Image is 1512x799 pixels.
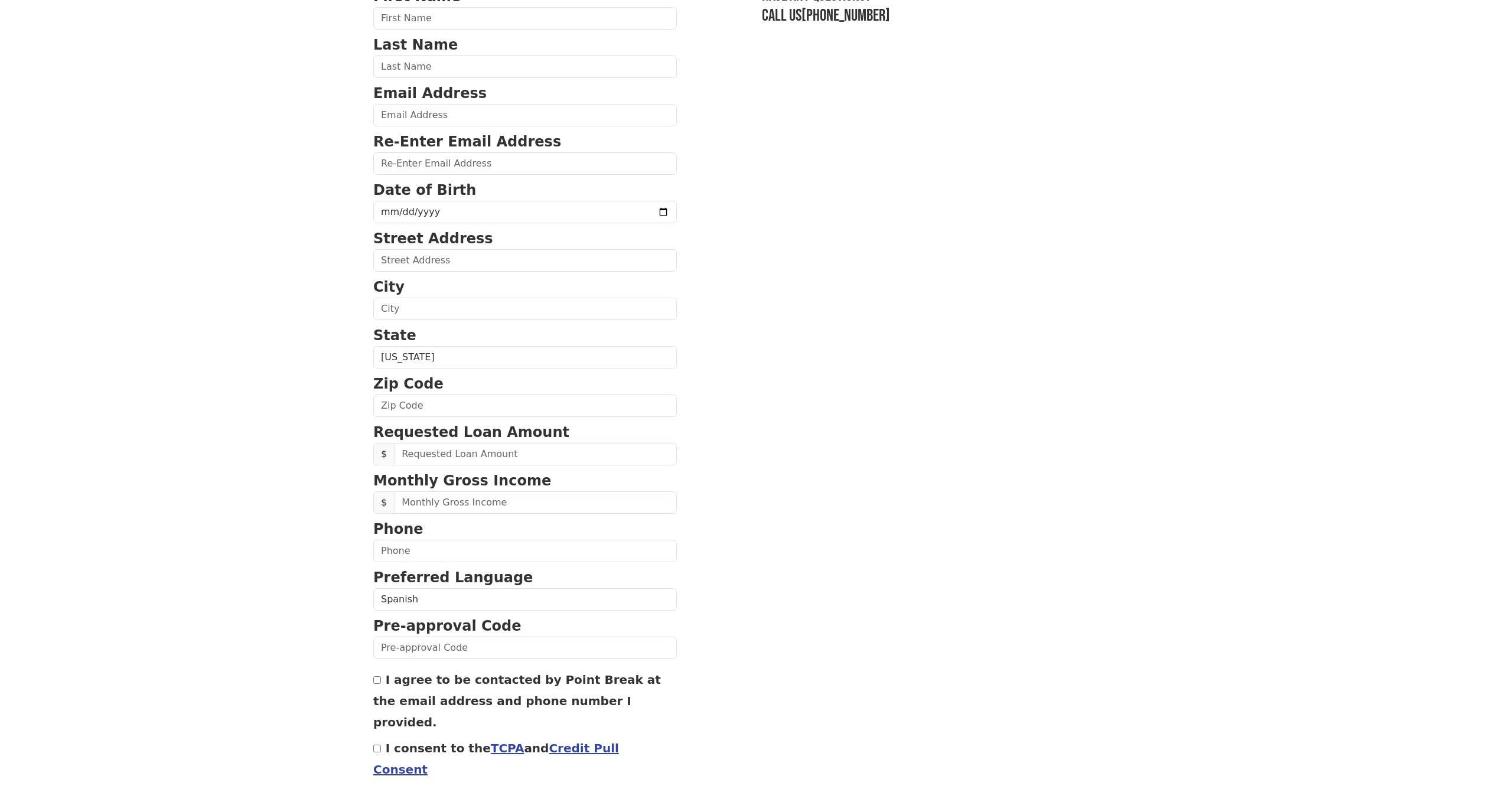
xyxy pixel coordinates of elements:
input: Email Address [373,104,677,126]
strong: Email Address [373,85,487,102]
strong: Last Name [373,37,458,53]
input: Zip Code [373,394,677,417]
p: Monthly Gross Income [373,470,677,491]
span: $ [373,443,395,465]
label: I consent to the and [373,741,619,777]
strong: Preferred Language [373,569,533,586]
input: City [373,298,677,320]
strong: State [373,327,416,344]
input: Phone [373,540,677,562]
input: Re-Enter Email Address [373,152,677,175]
input: Pre-approval Code [373,637,677,659]
strong: Re-Enter Email Address [373,133,561,150]
input: Last Name [373,56,677,78]
input: Requested Loan Amount [394,443,677,465]
input: Street Address [373,249,677,272]
input: Monthly Gross Income [394,491,677,514]
span: $ [373,491,395,514]
label: I agree to be contacted by Point Break at the email address and phone number I provided. [373,673,661,729]
strong: Phone [373,521,423,537]
strong: Street Address [373,230,493,247]
strong: Requested Loan Amount [373,424,569,441]
strong: Date of Birth [373,182,476,198]
strong: Pre-approval Code [373,618,522,634]
strong: Zip Code [373,376,444,392]
input: First Name [373,7,677,30]
a: [PHONE_NUMBER] [801,6,890,25]
a: TCPA [491,741,524,755]
h3: Call us [762,6,1139,26]
strong: City [373,279,405,295]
